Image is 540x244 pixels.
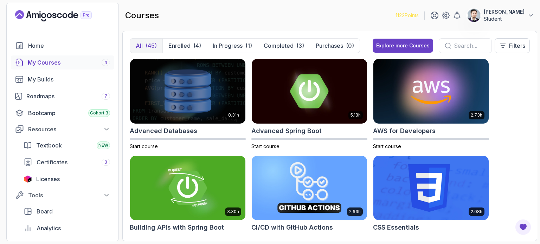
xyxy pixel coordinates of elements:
h2: Advanced Databases [130,126,197,136]
img: AWS for Developers card [373,59,489,124]
a: builds [11,72,114,86]
div: Bootcamp [28,109,110,117]
div: Roadmaps [26,92,110,100]
div: Tools [28,191,110,199]
span: Certificates [37,158,67,166]
a: home [11,39,114,53]
span: Start course [130,143,158,149]
a: roadmaps [11,89,114,103]
a: analytics [19,221,114,235]
div: (4) [193,41,201,50]
a: bootcamp [11,106,114,120]
p: 2.73h [471,112,482,118]
p: 8.31h [228,112,239,118]
span: Start course [373,143,401,149]
p: 1122 Points [396,12,419,19]
button: Explore more Courses [373,39,433,53]
img: Building APIs with Spring Boot card [130,156,245,220]
div: Home [28,41,110,50]
div: My Courses [28,58,110,67]
a: Landing page [15,10,108,21]
span: Cohort 3 [90,110,108,116]
span: Analytics [37,224,61,232]
span: NEW [98,143,108,148]
div: Resources [28,125,110,133]
p: [PERSON_NAME] [484,8,525,15]
a: board [19,204,114,218]
h2: Building APIs with Spring Boot [130,223,224,232]
button: user profile image[PERSON_NAME]Student [467,8,534,22]
button: Resources [11,123,114,136]
p: 2.63h [349,209,361,215]
button: Enrolled(4) [162,39,207,53]
p: Purchases [316,41,343,50]
div: (3) [296,41,304,50]
span: Start course [251,143,279,149]
img: CI/CD with GitHub Actions card [252,156,367,220]
button: All(45) [130,39,162,53]
img: user profile image [467,9,481,22]
h2: CSS Essentials [373,223,419,232]
img: Advanced Databases card [130,59,245,124]
button: Filters [495,38,530,53]
span: 4 [104,60,107,65]
h2: Advanced Spring Boot [251,126,322,136]
h2: courses [125,10,159,21]
span: 3 [104,159,107,165]
input: Search... [454,41,486,50]
a: courses [11,55,114,70]
img: CSS Essentials card [373,156,489,220]
div: (0) [346,41,354,50]
button: Completed(3) [258,39,310,53]
span: Board [37,207,53,216]
a: certificates [19,155,114,169]
p: All [136,41,143,50]
span: 7 [104,93,107,99]
button: Tools [11,189,114,202]
div: Explore more Courses [376,42,430,49]
p: 2.08h [471,209,482,215]
button: In Progress(1) [207,39,258,53]
div: (1) [245,41,252,50]
p: Student [484,15,525,22]
p: Enrolled [168,41,191,50]
h2: CI/CD with GitHub Actions [251,223,333,232]
p: 3.30h [227,209,239,215]
span: Textbook [36,141,62,150]
p: In Progress [213,41,243,50]
h2: AWS for Developers [373,126,436,136]
span: Licenses [36,175,60,183]
button: Open Feedback Button [515,219,532,236]
div: My Builds [28,75,110,84]
button: Purchases(0) [310,39,360,53]
p: 5.18h [351,112,361,118]
p: Filters [509,41,525,50]
img: jetbrains icon [24,176,32,183]
img: Advanced Spring Boot card [252,59,367,124]
a: textbook [19,138,114,152]
div: (45) [146,41,157,50]
a: licenses [19,172,114,186]
p: Completed [264,41,294,50]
